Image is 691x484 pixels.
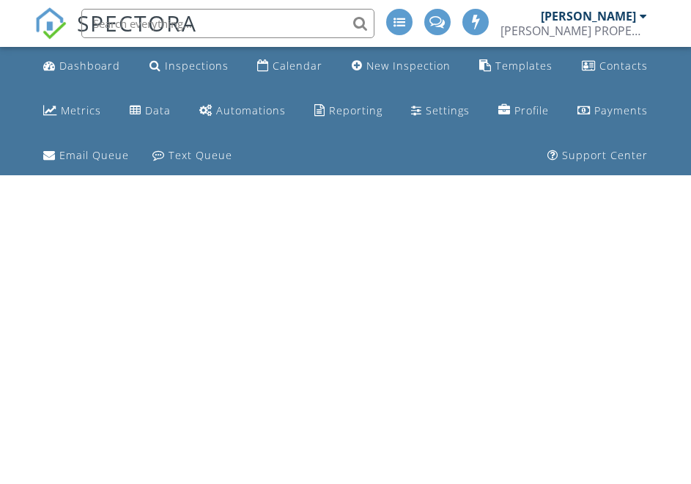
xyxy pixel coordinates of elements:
div: Profile [514,103,549,117]
a: Automations (Advanced) [193,98,292,125]
div: Dashboard [59,59,120,73]
a: Dashboard [37,53,126,80]
div: Email Queue [59,148,129,162]
a: SPECTORA [34,20,197,51]
a: Inspections [144,53,234,80]
div: Metrics [61,103,101,117]
a: New Inspection [346,53,457,80]
div: GANT PROPERTY INSPECTIONS [500,23,647,38]
a: Templates [473,53,558,80]
div: New Inspection [366,59,451,73]
input: Search everything... [81,9,374,38]
a: Reporting [308,98,388,125]
a: Settings [405,98,476,125]
a: Payments [572,98,654,125]
a: Email Queue [37,142,135,169]
a: Company Profile [492,98,555,125]
div: Automations [216,103,286,117]
div: Settings [426,103,470,117]
div: Contacts [599,59,648,73]
div: Data [145,103,171,117]
div: Inspections [165,59,229,73]
a: Support Center [542,142,654,169]
a: Contacts [576,53,654,80]
a: Metrics [37,98,107,125]
div: Payments [594,103,648,117]
div: Calendar [273,59,322,73]
a: Calendar [251,53,328,80]
div: Templates [495,59,553,73]
a: Text Queue [147,142,238,169]
div: Reporting [329,103,383,117]
div: Text Queue [169,148,232,162]
a: Data [124,98,177,125]
div: [PERSON_NAME] [541,9,636,23]
div: Support Center [562,148,648,162]
img: The Best Home Inspection Software - Spectora [34,7,67,40]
